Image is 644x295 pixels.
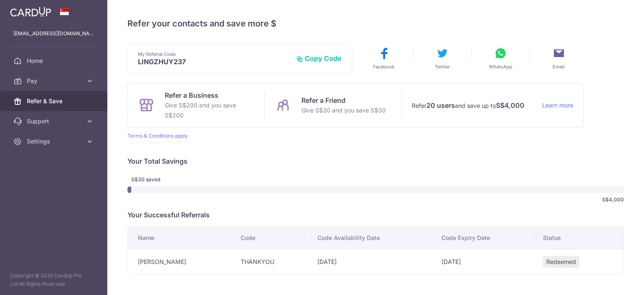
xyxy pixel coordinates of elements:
[301,105,386,115] p: Give S$30 and you save S$30
[435,63,450,70] span: Twitter
[311,227,435,249] th: Code Availability Date
[234,227,311,249] th: Code
[10,7,51,17] img: CardUp
[234,249,311,274] td: THANKYOU
[138,57,290,66] p: LINGZHUY237
[536,227,623,249] th: Status
[27,97,82,105] span: Refer & Save
[602,196,624,203] span: S$4,000
[131,176,175,183] span: S$30 saved
[27,77,82,85] span: Pay
[553,63,565,70] span: Email
[543,256,579,268] span: Redeemed
[27,137,82,146] span: Settings
[476,47,525,70] button: WhatsApp
[542,100,573,111] a: Learn more
[127,17,624,30] h4: Refer your contacts and save more $
[412,100,535,111] p: Refer and save up to
[138,51,290,57] p: My Referral Code
[435,249,536,274] td: [DATE]
[165,90,254,100] p: Refer a Business
[435,227,536,249] th: Code Expiry Date
[27,57,82,65] span: Home
[534,47,584,70] button: Email
[296,54,342,63] button: Copy Code
[359,47,409,70] button: Facebook
[128,249,234,274] td: [PERSON_NAME]
[127,133,188,139] a: Terms & Conditions apply
[127,210,624,220] p: Your Successful Referrals
[13,29,94,38] p: [EMAIL_ADDRESS][DOMAIN_NAME]
[311,249,435,274] td: [DATE]
[489,63,512,70] span: WhatsApp
[418,47,467,70] button: Twitter
[127,156,624,166] p: Your Total Savings
[496,100,525,110] strong: S$4,000
[128,227,234,249] th: Name
[426,100,455,110] strong: 20 users
[373,63,395,70] span: Facebook
[301,95,386,105] p: Refer a Friend
[27,117,82,125] span: Support
[165,100,254,120] p: Give S$200 and you save S$200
